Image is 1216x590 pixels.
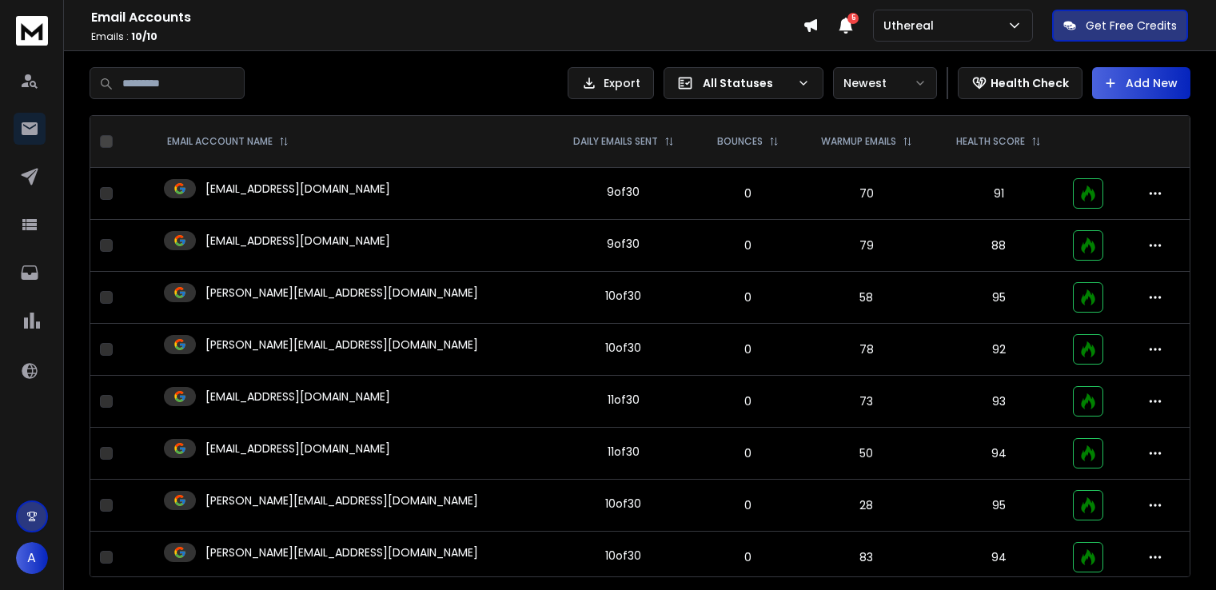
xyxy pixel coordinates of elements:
[608,392,640,408] div: 11 of 30
[707,341,789,357] p: 0
[935,220,1063,272] td: 88
[799,168,935,220] td: 70
[799,480,935,532] td: 28
[935,480,1063,532] td: 95
[605,288,641,304] div: 10 of 30
[1052,10,1188,42] button: Get Free Credits
[958,67,1082,99] button: Health Check
[1086,18,1177,34] p: Get Free Credits
[205,233,390,249] p: [EMAIL_ADDRESS][DOMAIN_NAME]
[799,428,935,480] td: 50
[608,444,640,460] div: 11 of 30
[205,285,478,301] p: [PERSON_NAME][EMAIL_ADDRESS][DOMAIN_NAME]
[707,445,789,461] p: 0
[707,393,789,409] p: 0
[205,441,390,456] p: [EMAIL_ADDRESS][DOMAIN_NAME]
[607,236,640,252] div: 9 of 30
[833,67,937,99] button: Newest
[935,272,1063,324] td: 95
[935,428,1063,480] td: 94
[935,532,1063,584] td: 94
[799,532,935,584] td: 83
[605,548,641,564] div: 10 of 30
[605,496,641,512] div: 10 of 30
[935,376,1063,428] td: 93
[799,376,935,428] td: 73
[799,324,935,376] td: 78
[703,75,791,91] p: All Statuses
[16,542,48,574] button: A
[707,185,789,201] p: 0
[956,135,1025,148] p: HEALTH SCORE
[707,289,789,305] p: 0
[935,324,1063,376] td: 92
[607,184,640,200] div: 9 of 30
[167,135,289,148] div: EMAIL ACCOUNT NAME
[205,337,478,353] p: [PERSON_NAME][EMAIL_ADDRESS][DOMAIN_NAME]
[717,135,763,148] p: BOUNCES
[821,135,896,148] p: WARMUP EMAILS
[847,13,859,24] span: 5
[205,181,390,197] p: [EMAIL_ADDRESS][DOMAIN_NAME]
[605,340,641,356] div: 10 of 30
[568,67,654,99] button: Export
[205,389,390,405] p: [EMAIL_ADDRESS][DOMAIN_NAME]
[799,272,935,324] td: 58
[883,18,940,34] p: Uthereal
[91,8,803,27] h1: Email Accounts
[707,497,789,513] p: 0
[205,492,478,508] p: [PERSON_NAME][EMAIL_ADDRESS][DOMAIN_NAME]
[799,220,935,272] td: 79
[16,16,48,46] img: logo
[573,135,658,148] p: DAILY EMAILS SENT
[991,75,1069,91] p: Health Check
[707,549,789,565] p: 0
[205,544,478,560] p: [PERSON_NAME][EMAIL_ADDRESS][DOMAIN_NAME]
[935,168,1063,220] td: 91
[1092,67,1190,99] button: Add New
[91,30,803,43] p: Emails :
[131,30,157,43] span: 10 / 10
[707,237,789,253] p: 0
